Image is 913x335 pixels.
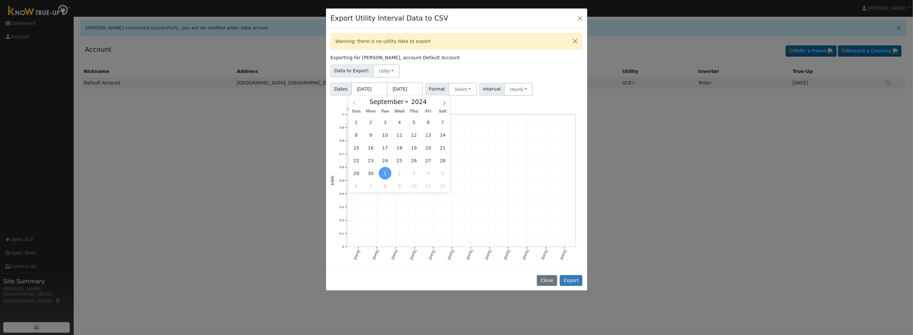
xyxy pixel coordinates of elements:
button: Close [537,275,557,286]
text: 0.8 [339,139,344,143]
span: October 5, 2024 [436,167,449,180]
button: Select [448,83,477,96]
span: September 10, 2024 [379,129,392,141]
span: September 8, 2024 [350,129,363,141]
span: September 4, 2024 [393,116,406,129]
span: September 25, 2024 [393,154,406,167]
span: Interval [479,83,504,96]
span: October 1, 2024 [379,167,392,180]
span: Fri [421,109,435,114]
span: October 11, 2024 [422,180,435,192]
span: October 9, 2024 [393,180,406,192]
span: October 2, 2024 [393,167,406,180]
h4: Export Utility Interval Data to CSV [331,13,448,24]
select: Month [366,98,409,106]
span: September 24, 2024 [379,154,392,167]
button: Hourly [504,83,533,96]
span: September 23, 2024 [364,154,377,167]
span: September 17, 2024 [379,141,392,154]
text: 0.6 [339,166,344,169]
text: 0.2 [339,219,344,222]
text: 0.1 [339,232,344,235]
span: October 10, 2024 [408,180,420,192]
text: [DATE] [410,249,417,260]
span: Format [425,83,449,96]
text: 0.4 [339,192,344,196]
span: September 2, 2024 [364,116,377,129]
span: Tue [378,109,392,114]
text: [DATE] [447,249,454,260]
text: [DATE] [428,249,436,260]
text: [DATE] [391,249,398,260]
text: 0.9 [339,126,344,129]
text: 0.3 [339,205,344,209]
text: 0.7 [339,152,344,156]
text: [DATE] [541,249,548,260]
button: Utility [373,64,400,78]
span: October 3, 2024 [408,167,420,180]
text: 0 [342,245,344,249]
span: Data to Export: [331,64,374,78]
span: October 4, 2024 [422,167,435,180]
span: October 7, 2024 [364,180,377,192]
span: September 5, 2024 [408,116,420,129]
span: September 3, 2024 [379,116,392,129]
span: September 16, 2024 [364,141,377,154]
span: September 19, 2024 [408,141,420,154]
text: [DATE] [484,249,492,260]
span: September 30, 2024 [364,167,377,180]
text: 0.5 [339,179,344,182]
span: September 9, 2024 [364,129,377,141]
div: Warning: there is no utility data to export [331,33,583,50]
span: September 28, 2024 [436,154,449,167]
span: October 12, 2024 [436,180,449,192]
span: September 6, 2024 [422,116,435,129]
text: 1 [342,113,344,116]
span: Thu [407,109,421,114]
span: September 12, 2024 [408,129,420,141]
text: kWh [330,176,335,185]
text: [DATE] [466,249,473,260]
label: Exporting for [PERSON_NAME], account Default Account [331,54,460,61]
span: September 22, 2024 [350,154,363,167]
span: Sun [349,109,363,114]
span: Sat [435,109,450,114]
button: Export [560,275,582,286]
input: Year [409,98,433,105]
text: [DATE] [503,249,511,260]
text: [DATE] [353,249,361,260]
span: Mon [363,109,378,114]
span: September 15, 2024 [350,141,363,154]
span: September 29, 2024 [350,167,363,180]
span: September 1, 2024 [350,116,363,129]
button: Close [568,33,582,49]
span: September 18, 2024 [393,141,406,154]
span: September 14, 2024 [436,129,449,141]
span: Wed [392,109,407,114]
span: September 21, 2024 [436,141,449,154]
text: [DATE] [372,249,379,260]
span: September 7, 2024 [436,116,449,129]
span: Dates [331,82,352,96]
span: October 8, 2024 [379,180,392,192]
span: September 13, 2024 [422,129,435,141]
span: September 20, 2024 [422,141,435,154]
text: [DATE] [560,249,567,260]
text: [DATE] [522,249,530,260]
button: Close [575,13,585,23]
span: September 11, 2024 [393,129,406,141]
span: September 27, 2024 [422,154,435,167]
span: September 26, 2024 [408,154,420,167]
span: October 6, 2024 [350,180,363,192]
